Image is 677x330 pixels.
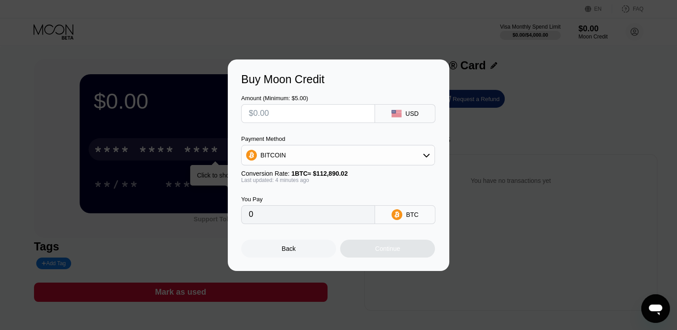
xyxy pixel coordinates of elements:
div: Back [241,240,336,258]
div: You Pay [241,196,375,203]
div: Last updated: 4 minutes ago [241,177,435,183]
div: Conversion Rate: [241,170,435,177]
input: $0.00 [249,105,367,123]
div: BITCOIN [260,152,286,159]
div: Payment Method [241,135,435,142]
span: 1 BTC ≈ $112,890.02 [291,170,348,177]
div: Back [282,245,296,252]
div: Buy Moon Credit [241,73,436,86]
div: BITCOIN [242,146,434,164]
div: USD [405,110,419,117]
div: BTC [406,211,418,218]
div: Amount (Minimum: $5.00) [241,95,375,102]
iframe: Button to launch messaging window [641,294,670,323]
